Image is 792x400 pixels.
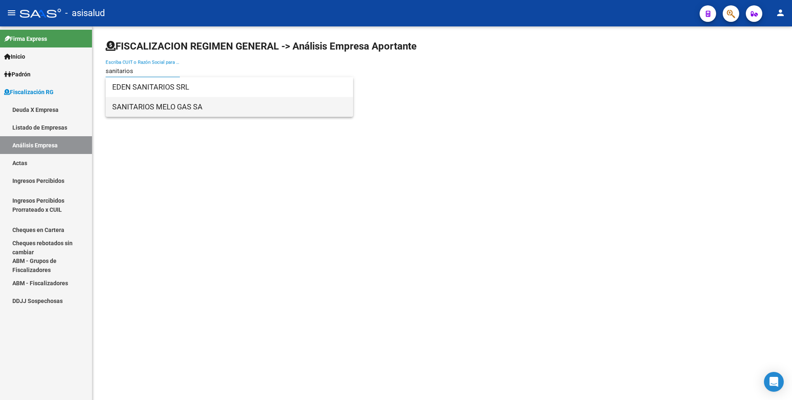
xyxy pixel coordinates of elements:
[764,372,784,392] div: Open Intercom Messenger
[4,34,47,43] span: Firma Express
[106,40,417,53] h1: FISCALIZACION REGIMEN GENERAL -> Análisis Empresa Aportante
[65,4,105,22] span: - asisalud
[112,77,346,97] span: EDEN SANITARIOS SRL
[7,8,16,18] mat-icon: menu
[4,70,31,79] span: Padrón
[4,52,25,61] span: Inicio
[775,8,785,18] mat-icon: person
[4,88,54,97] span: Fiscalización RG
[112,97,346,117] span: SANITARIOS MELO GAS SA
